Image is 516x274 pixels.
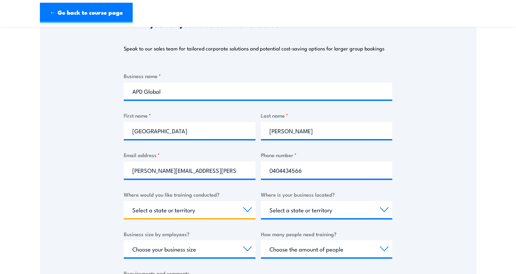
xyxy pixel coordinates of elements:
[124,45,384,52] p: Speak to our sales team for tailored corporate solutions and potential cost-saving options for la...
[261,230,393,238] label: How many people need training?
[124,230,255,238] label: Business size by employees?
[261,191,393,198] label: Where is your business located?
[40,3,133,23] a: ← Go back to course page
[124,191,255,198] label: Where would you like training conducted?
[124,111,255,119] label: First name
[261,151,393,159] label: Phone number
[124,151,255,159] label: Email address
[124,20,282,28] h3: Thank you for your interest in this course.
[124,72,392,80] label: Business name
[261,111,393,119] label: Last name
